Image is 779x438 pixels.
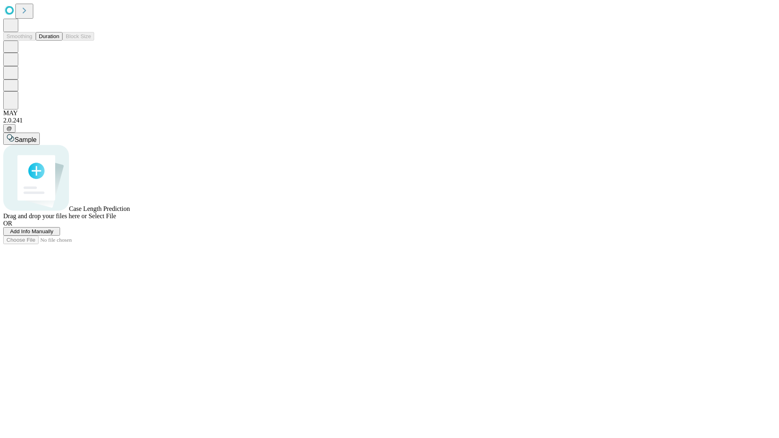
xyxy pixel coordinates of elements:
[15,136,37,143] span: Sample
[88,213,116,219] span: Select File
[3,32,36,41] button: Smoothing
[3,213,87,219] span: Drag and drop your files here or
[3,117,776,124] div: 2.0.241
[69,205,130,212] span: Case Length Prediction
[3,227,60,236] button: Add Info Manually
[3,133,40,145] button: Sample
[10,228,54,234] span: Add Info Manually
[3,220,12,227] span: OR
[3,109,776,117] div: MAY
[36,32,62,41] button: Duration
[6,125,12,131] span: @
[62,32,94,41] button: Block Size
[3,124,15,133] button: @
